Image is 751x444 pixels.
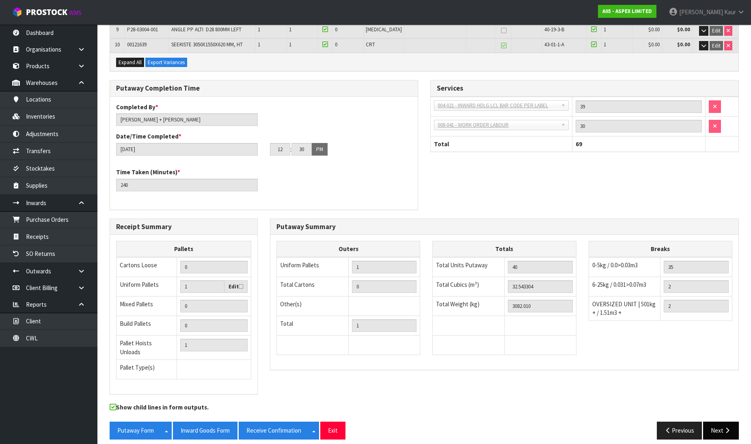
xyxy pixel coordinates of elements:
button: Export Variances [145,58,187,67]
button: PM [312,143,328,156]
strong: $0.00 [677,26,690,33]
th: Total [431,136,572,152]
th: Outers [277,241,420,257]
span: 43-01-1-A [544,41,564,48]
td: Total Cubics (m³) [433,277,505,296]
span: 10 [115,41,120,48]
span: 1 [604,26,606,33]
h3: Services [437,84,732,92]
strong: $0.00 [677,41,690,48]
label: Show child lines in form outputs. [110,403,209,414]
span: 1 [258,26,260,33]
label: Time Taken (Minutes) [116,168,180,176]
span: P28-03004-001 [127,26,158,33]
span: 0-5kg / 0.0>0.03m3 [592,261,638,269]
input: Time Taken [116,179,258,191]
input: UNIFORM P + MIXED P + BUILD P [180,339,248,351]
td: Total Cartons [277,277,349,296]
span: 00121639 [127,41,147,48]
td: Total [277,316,349,335]
button: Next [703,422,739,439]
th: Totals [433,241,576,257]
input: Uniform Pallets [180,280,224,293]
th: Breaks [589,241,732,257]
span: SEEKISTE 3050X1550X620 MM, HT [171,41,243,48]
input: HH [270,143,290,156]
button: Previous [657,422,702,439]
button: Exit [320,422,345,439]
button: Receive Confirmation [239,422,309,439]
span: [MEDICAL_DATA] [366,26,402,33]
label: Completed By [116,103,158,111]
input: TOTAL PACKS [352,319,417,332]
td: Total Weight (kg) [433,296,505,316]
span: CRT [366,41,375,48]
span: $0.00 [648,41,660,48]
input: MM [291,143,312,156]
img: cube-alt.png [12,7,22,17]
td: Mixed Pallets [117,297,177,316]
button: Edit [710,26,723,36]
span: ProStock [26,7,67,17]
span: Edit [712,42,721,49]
input: Date/Time completed [116,143,258,156]
td: Pallet Hoists Unloads [117,336,177,360]
span: 004-021 - INWARD HDLG LCL BAR CODE PER LABEL [438,101,558,110]
strong: A05 - ASPEX LIMITED [602,8,652,15]
input: Manual [180,300,248,312]
span: 008-041 - WORK ORDER LABOUR [438,120,558,130]
td: Uniform Pallets [117,277,177,297]
span: [PERSON_NAME] [679,8,723,16]
td: Cartons Loose [117,257,177,277]
span: Kaur [724,8,736,16]
input: Manual [180,319,248,332]
td: Uniform Pallets [277,257,349,277]
span: 1 [258,41,260,48]
h3: Receipt Summary [116,223,251,231]
input: OUTERS TOTAL = CTN [352,280,417,293]
th: Pallets [117,241,251,257]
small: WMS [69,9,82,17]
input: UNIFORM P LINES [352,261,417,273]
span: 1 [289,41,291,48]
span: ANGLE PP ALTI D28 800MM LEFT [171,26,242,33]
span: 1 [289,26,291,33]
td: Build Pallets [117,316,177,336]
h3: Putaway Completion Time [116,84,412,92]
button: Expand All [116,58,144,67]
h3: Putaway Summary [276,223,732,231]
span: $0.00 [648,26,660,33]
button: Inward Goods Form [173,422,237,439]
td: Pallet Type(s) [117,360,177,379]
span: Expand All [119,59,142,66]
label: Edit [229,283,243,291]
button: Putaway Form [110,422,162,439]
button: Edit [710,41,723,51]
span: 40-19-3-B [544,26,564,33]
span: 9 [116,26,119,33]
span: OVERSIZED UNIT | 501kg + / 1.51m3 + [592,300,656,316]
input: Manual [180,261,248,273]
label: Date/Time Completed [116,132,181,141]
span: 69 [576,140,582,148]
span: 6-25kg / 0.031>0.07m3 [592,281,646,288]
span: 0 [335,26,337,33]
a: A05 - ASPEX LIMITED [598,5,656,18]
span: Edit [712,27,721,34]
td: Total Units Putaway [433,257,505,277]
span: 1 [604,41,606,48]
td: : [290,143,291,156]
span: 0 [335,41,337,48]
td: Other(s) [277,296,349,316]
